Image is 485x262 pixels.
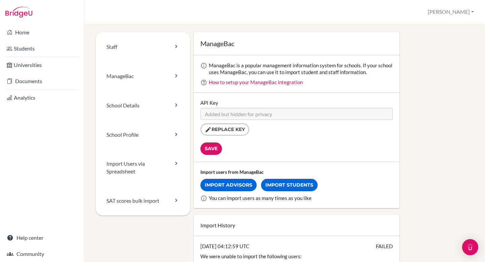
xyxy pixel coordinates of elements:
div: You can import users as many times as you like [209,195,393,201]
div: ManageBac is a popular management information system for schools. If your school uses ManageBac, ... [209,62,393,75]
button: [PERSON_NAME] [425,6,477,18]
a: ManageBac [96,62,190,91]
a: Staff [96,32,190,62]
a: Community [1,247,83,261]
h1: ManageBac [200,39,393,48]
h2: Import History [200,222,393,229]
a: School Profile [96,120,190,150]
button: Replace key [200,123,249,136]
a: Students [1,42,83,55]
a: Home [1,26,83,39]
a: Help center [1,231,83,244]
div: Open Intercom Messenger [462,239,478,255]
a: Documents [1,74,83,88]
a: Import Advisors [200,179,257,191]
label: API Key [200,99,218,106]
div: Import users from ManageBac [200,169,393,175]
input: Save [200,142,222,155]
p: We were unable to import the following users: [200,253,393,260]
a: Import Students [261,179,318,191]
a: School Details [96,91,190,120]
a: Analytics [1,91,83,104]
span: FAILED [376,243,393,250]
a: Import Users via Spreadsheet [96,149,190,186]
a: SAT scores bulk import [96,186,190,216]
img: Bridge-U [5,7,32,18]
input: Added but hidden for privacy [200,108,393,120]
a: Universities [1,58,83,72]
a: How to setup your ManageBac integration [209,79,303,85]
